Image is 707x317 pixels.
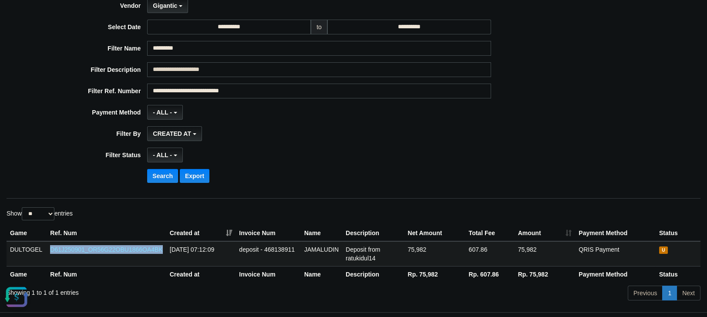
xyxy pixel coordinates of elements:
[153,152,172,158] span: - ALL -
[404,241,465,266] td: 75,982
[166,266,236,282] th: Created at
[575,266,656,282] th: Payment Method
[147,169,178,183] button: Search
[180,169,209,183] button: Export
[404,266,465,282] th: Rp. 75,982
[575,225,656,241] th: Payment Method
[153,2,177,9] span: Gigantic
[342,241,404,266] td: Deposit from ratukidul14
[515,225,576,241] th: Amount: activate to sort column ascending
[166,241,236,266] td: [DATE] 07:12:09
[662,286,677,300] a: 1
[342,225,404,241] th: Description
[47,266,166,282] th: Ref. Num
[166,225,236,241] th: Created at: activate to sort column ascending
[7,225,47,241] th: Game
[656,225,700,241] th: Status
[7,241,47,266] td: DULTOGEL
[236,241,300,266] td: deposit - 468138911
[656,266,700,282] th: Status
[659,246,668,254] span: UNPAID
[47,225,166,241] th: Ref. Num
[7,285,288,297] div: Showing 1 to 1 of 1 entries
[465,241,515,266] td: 607.86
[677,286,700,300] a: Next
[301,225,342,241] th: Name
[7,207,73,220] label: Show entries
[147,148,182,162] button: - ALL -
[153,109,172,116] span: - ALL -
[236,266,300,282] th: Invoice Num
[147,105,182,120] button: - ALL -
[153,130,191,137] span: CREATED AT
[311,20,327,34] span: to
[628,286,663,300] a: Previous
[575,241,656,266] td: QRIS Payment
[515,266,576,282] th: Rp. 75,982
[22,207,54,220] select: Showentries
[515,241,576,266] td: 75,982
[342,266,404,282] th: Description
[7,266,47,282] th: Game
[301,241,342,266] td: JAMALUDIN
[147,126,202,141] button: CREATED AT
[236,225,300,241] th: Invoice Num
[50,246,162,253] a: D61J250901_OR56G22OBU1866OA4BK
[465,225,515,241] th: Total Fee
[465,266,515,282] th: Rp. 607.86
[404,225,465,241] th: Net Amount
[3,3,30,30] button: Open LiveChat chat widget
[301,266,342,282] th: Name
